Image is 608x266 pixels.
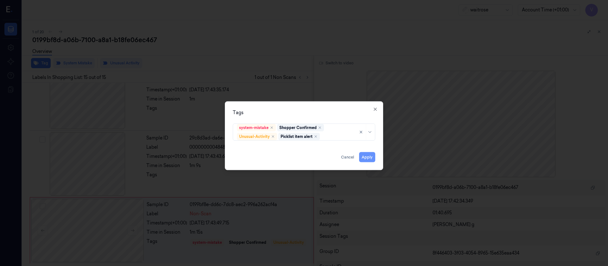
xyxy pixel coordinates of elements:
[239,125,269,130] div: system-mistake
[359,152,375,162] button: Apply
[281,133,313,139] div: Picklist item alert
[279,125,317,130] div: Shopper Confirmed
[339,152,357,162] button: Cancel
[318,126,322,129] div: Remove ,Shopper Confirmed
[271,134,275,138] div: Remove ,Unusual-Activity
[239,133,270,139] div: Unusual-Activity
[233,109,375,116] div: Tags
[314,134,318,138] div: Remove ,Picklist item alert
[270,126,274,129] div: Remove ,system-mistake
